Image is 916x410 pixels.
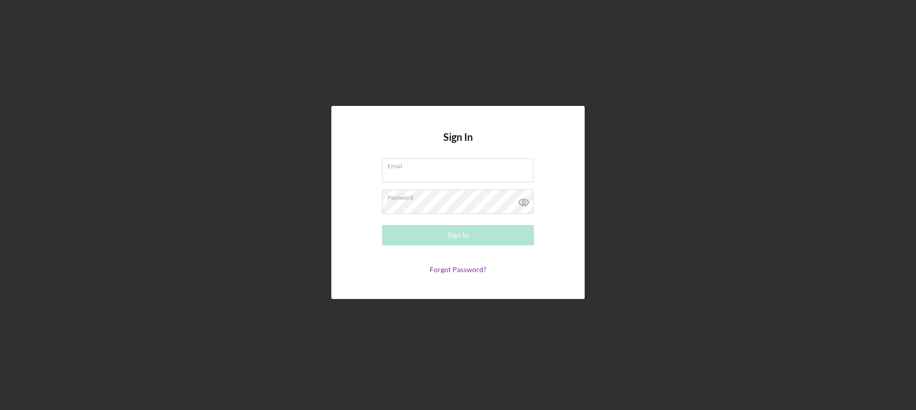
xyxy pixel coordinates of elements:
[448,225,469,245] div: Sign In
[443,131,473,158] h4: Sign In
[388,190,533,201] label: Password
[388,159,533,170] label: Email
[382,225,534,245] button: Sign In
[430,265,486,274] a: Forgot Password?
